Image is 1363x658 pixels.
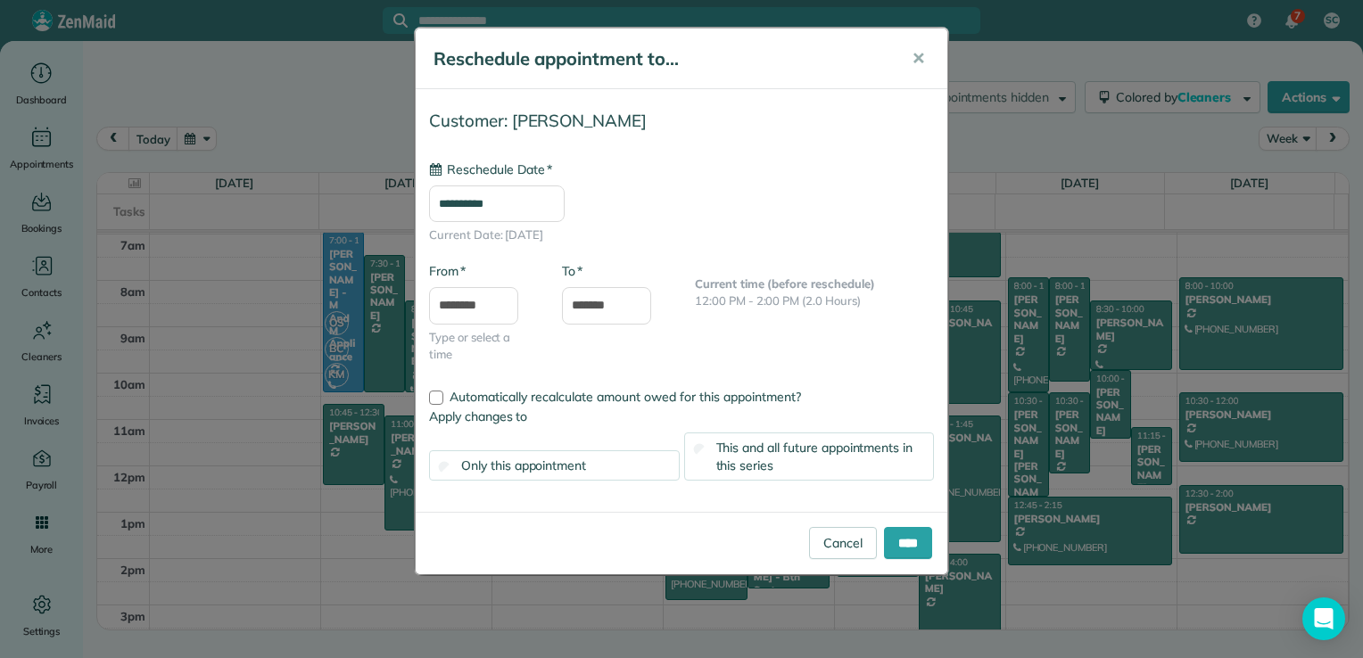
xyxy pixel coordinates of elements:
b: Current time (before reschedule) [695,276,875,291]
div: Open Intercom Messenger [1302,597,1345,640]
label: Apply changes to [429,407,934,425]
label: From [429,262,466,280]
span: Automatically recalculate amount owed for this appointment? [450,389,801,405]
input: This and all future appointments in this series [693,443,705,455]
h5: Reschedule appointment to... [434,46,887,71]
input: Only this appointment [439,461,450,473]
span: This and all future appointments in this series [716,440,913,473]
span: Current Date: [DATE] [429,226,934,244]
p: 12:00 PM - 2:00 PM (2.0 Hours) [695,292,934,310]
span: ✕ [912,48,925,69]
label: To [562,262,582,280]
h4: Customer: [PERSON_NAME] [429,111,934,130]
a: Cancel [809,527,877,559]
label: Reschedule Date [429,160,552,178]
span: Type or select a time [429,329,535,364]
span: Only this appointment [461,457,586,473]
